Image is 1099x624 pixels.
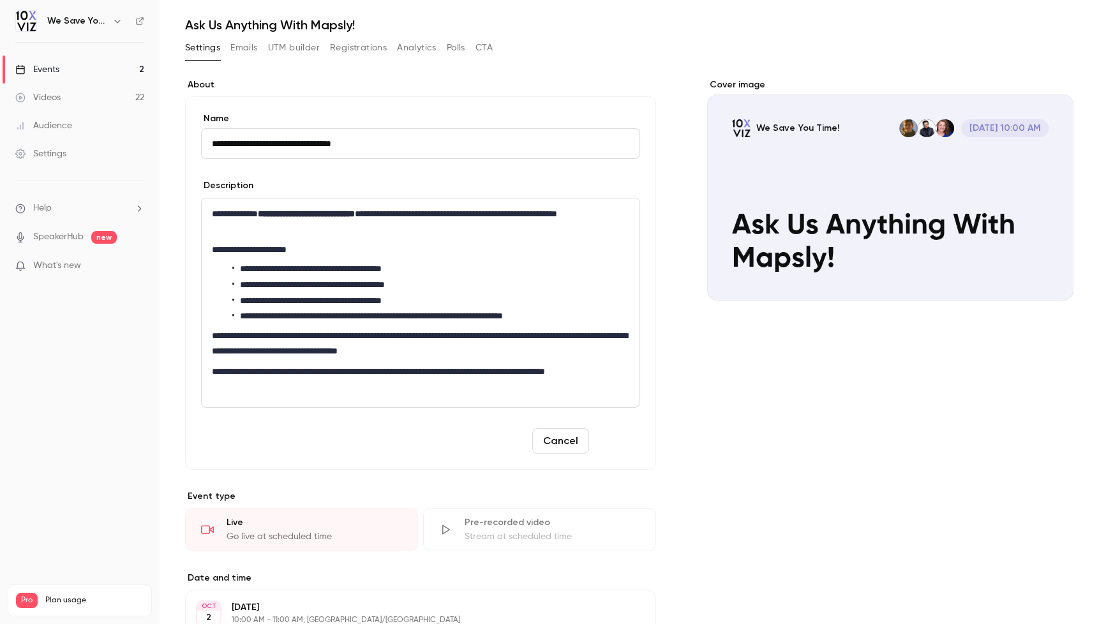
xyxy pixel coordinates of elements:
[45,595,144,605] span: Plan usage
[268,38,320,58] button: UTM builder
[33,230,84,244] a: SpeakerHub
[16,11,36,31] img: We Save You Time!
[15,202,144,215] li: help-dropdown-opener
[185,490,656,503] p: Event type
[197,602,220,611] div: OCT
[227,516,402,529] div: Live
[129,260,144,272] iframe: Noticeable Trigger
[33,202,52,215] span: Help
[532,428,589,454] button: Cancel
[201,112,640,125] label: Name
[33,259,81,272] span: What's new
[465,530,640,543] div: Stream at scheduled time
[475,38,493,58] button: CTA
[230,38,257,58] button: Emails
[227,530,402,543] div: Go live at scheduled time
[15,119,72,132] div: Audience
[15,147,66,160] div: Settings
[707,78,1073,91] label: Cover image
[185,508,418,551] div: LiveGo live at scheduled time
[185,38,220,58] button: Settings
[465,516,640,529] div: Pre-recorded video
[330,38,387,58] button: Registrations
[707,78,1073,301] section: Cover image
[201,198,640,408] section: description
[47,15,107,27] h6: We Save You Time!
[397,38,437,58] button: Analytics
[447,38,465,58] button: Polls
[185,78,656,91] label: About
[201,179,253,192] label: Description
[185,17,1073,33] h1: Ask Us Anything With Mapsly!
[15,63,59,76] div: Events
[185,572,656,584] label: Date and time
[202,198,639,407] div: editor
[206,611,211,624] p: 2
[91,231,117,244] span: new
[232,601,588,614] p: [DATE]
[594,428,640,454] button: Save
[16,593,38,608] span: Pro
[423,508,656,551] div: Pre-recorded videoStream at scheduled time
[15,91,61,104] div: Videos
